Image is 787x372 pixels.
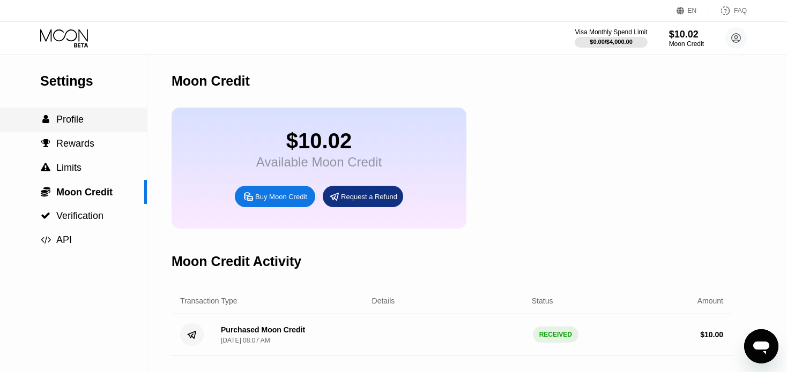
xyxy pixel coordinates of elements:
[700,330,723,339] div: $ 10.00
[669,40,704,48] div: Moon Credit
[40,186,51,197] div: 
[590,39,633,45] div: $0.00 / $4,000.00
[744,329,778,363] iframe: Button to launch messaging window, conversation in progress
[323,186,403,207] div: Request a Refund
[341,192,397,201] div: Request a Refund
[372,297,395,305] div: Details
[255,192,307,201] div: Buy Moon Credit
[256,129,382,153] div: $10.02
[40,163,51,172] div: 
[40,115,51,124] div: 
[40,139,51,148] div: 
[40,235,51,245] div: 
[172,73,250,89] div: Moon Credit
[256,155,382,170] div: Available Moon Credit
[42,115,49,124] span: 
[56,210,103,221] span: Verification
[41,163,50,172] span: 
[56,114,84,125] span: Profile
[533,327,578,343] div: RECEIVED
[41,235,51,245] span: 
[56,187,113,198] span: Moon Credit
[734,7,747,14] div: FAQ
[40,211,51,221] div: 
[575,28,647,48] div: Visa Monthly Spend Limit$0.00/$4,000.00
[56,234,72,245] span: API
[56,162,81,173] span: Limits
[709,5,747,16] div: FAQ
[697,297,723,305] div: Amount
[56,138,94,149] span: Rewards
[40,73,147,89] div: Settings
[575,28,647,36] div: Visa Monthly Spend Limit
[41,139,50,148] span: 
[172,254,301,269] div: Moon Credit Activity
[688,7,697,14] div: EN
[669,29,704,48] div: $10.02Moon Credit
[41,211,50,221] span: 
[235,186,315,207] div: Buy Moon Credit
[221,325,305,334] div: Purchased Moon Credit
[669,29,704,40] div: $10.02
[221,337,270,344] div: [DATE] 08:07 AM
[532,297,553,305] div: Status
[180,297,237,305] div: Transaction Type
[41,186,50,197] span: 
[677,5,709,16] div: EN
